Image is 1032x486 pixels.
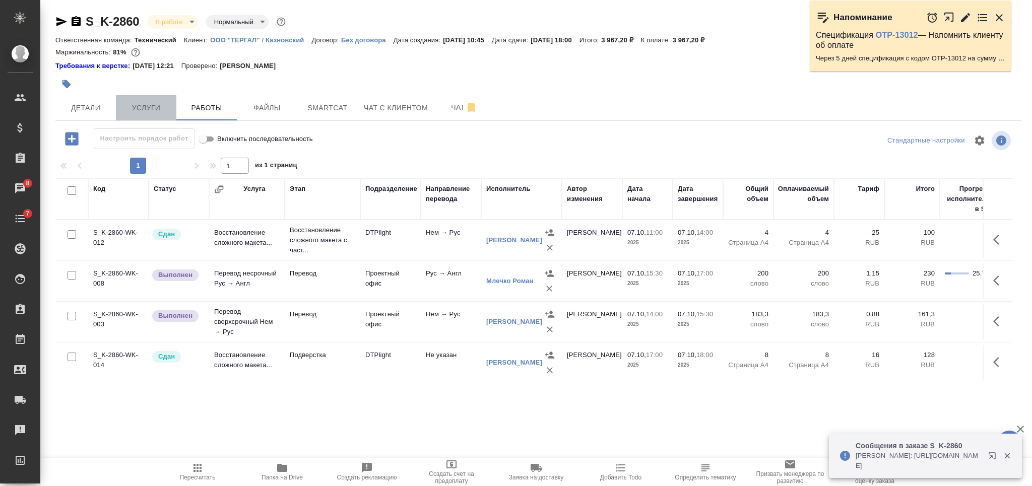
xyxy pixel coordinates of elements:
[678,351,696,359] p: 07.10,
[945,184,990,214] div: Прогресс исполнителя в SC
[133,61,181,71] p: [DATE] 12:21
[151,350,204,364] div: Менеджер проверил работу исполнителя, передает ее на следующий этап
[997,431,1022,456] button: 🙏
[181,61,220,71] p: Проверено:
[360,345,421,380] td: DTPlight
[992,131,1013,150] span: Посмотреть информацию
[627,269,646,277] p: 07.10,
[779,319,829,329] p: слово
[88,263,149,299] td: S_K-2860-WK-008
[973,268,990,279] div: 25.72%
[55,73,78,95] button: Добавить тэг
[839,228,879,238] p: 25
[486,236,542,244] a: [PERSON_NAME]
[55,16,68,28] button: Скопировать ссылку для ЯМессенджера
[728,228,768,238] p: 4
[997,451,1017,460] button: Закрыть
[646,310,663,318] p: 14:00
[678,360,718,370] p: 2025
[982,446,1006,470] button: Открыть в новой вкладке
[816,30,1005,50] p: Спецификация — Напомнить клиенту об оплате
[290,184,305,194] div: Этап
[579,36,601,44] p: Итого:
[210,36,311,44] p: ООО "ТЕРГАЛ" / Казновский
[889,309,935,319] p: 161,3
[542,307,557,322] button: Назначить
[220,61,283,71] p: [PERSON_NAME]
[696,310,713,318] p: 15:30
[839,360,879,370] p: RUB
[364,102,428,114] span: Чат с клиентом
[673,36,713,44] p: 3 967,20 ₽
[889,279,935,289] p: RUB
[889,319,935,329] p: RUB
[209,302,285,342] td: Перевод сверхсрочный Нем → Рус
[303,102,352,114] span: Smartcat
[151,228,204,241] div: Менеджер проверил работу исполнителя, передает ее на следующий этап
[55,61,133,71] div: Нажми, чтобы открыть папку с инструкцией
[542,363,557,378] button: Удалить
[217,134,313,144] span: Включить последовательность
[209,345,285,380] td: Восстановление сложного макета...
[158,270,192,280] p: Выполнен
[696,269,713,277] p: 17:00
[926,12,938,24] button: Отложить
[421,263,481,299] td: Рус → Англ
[987,268,1011,293] button: Здесь прячутся важные кнопки
[20,178,35,188] span: 8
[486,184,531,194] div: Исполнитель
[839,268,879,279] p: 1,15
[678,310,696,318] p: 07.10,
[70,16,82,28] button: Скопировать ссылку
[627,229,646,236] p: 07.10,
[542,348,557,363] button: Назначить
[889,350,935,360] p: 128
[916,184,935,194] div: Итого
[987,350,1011,374] button: Здесь прячутся важные кнопки
[86,15,139,28] a: S_K-2860
[627,184,668,204] div: Дата начала
[154,184,176,194] div: Статус
[627,310,646,318] p: 07.10,
[88,304,149,339] td: S_K-2860-WK-003
[696,229,713,236] p: 14:00
[562,223,622,258] td: [PERSON_NAME]
[646,269,663,277] p: 15:30
[151,268,204,282] div: Исполнитель завершил работу
[55,36,135,44] p: Ответственная команда:
[360,223,421,258] td: DTPlight
[627,238,668,248] p: 2025
[779,238,829,248] p: Страница А4
[858,184,879,194] div: Тариф
[158,229,175,239] p: Сдан
[443,36,492,44] p: [DATE] 10:45
[542,225,557,240] button: Назначить
[959,12,972,24] button: Редактировать
[158,311,192,321] p: Выполнен
[290,350,355,360] p: Подверстка
[889,238,935,248] p: RUB
[542,266,557,281] button: Назначить
[93,184,105,194] div: Код
[243,184,265,194] div: Услуга
[211,18,256,26] button: Нормальный
[728,184,768,204] div: Общий объем
[728,238,768,248] p: Страница А4
[678,184,718,204] div: Дата завершения
[627,279,668,289] p: 2025
[290,309,355,319] p: Перевод
[678,269,696,277] p: 07.10,
[58,128,86,149] button: Добавить работу
[567,184,617,204] div: Автор изменения
[977,12,989,24] button: Перейти в todo
[889,360,935,370] p: RUB
[152,18,185,26] button: В работе
[360,304,421,339] td: Проектный офис
[601,36,641,44] p: 3 967,20 ₽
[728,360,768,370] p: Страница А4
[839,350,879,360] p: 16
[627,351,646,359] p: 07.10,
[728,350,768,360] p: 8
[562,304,622,339] td: [PERSON_NAME]
[55,61,133,71] a: Требования к верстке:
